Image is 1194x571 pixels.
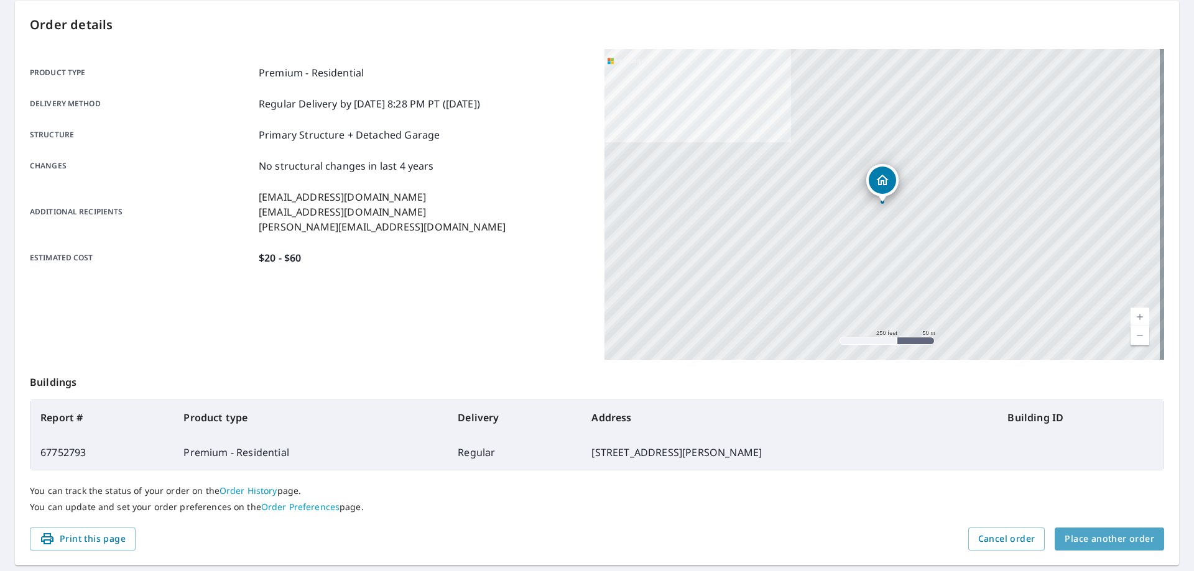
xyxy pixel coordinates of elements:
td: Regular [448,435,581,470]
p: [PERSON_NAME][EMAIL_ADDRESS][DOMAIN_NAME] [259,219,506,234]
th: Delivery [448,400,581,435]
p: Structure [30,127,254,142]
td: [STREET_ADDRESS][PERSON_NAME] [581,435,997,470]
p: Delivery method [30,96,254,111]
th: Building ID [997,400,1164,435]
td: Premium - Residential [174,435,448,470]
th: Address [581,400,997,435]
p: Premium - Residential [259,65,364,80]
p: You can update and set your order preferences on the page. [30,501,1164,513]
button: Cancel order [968,528,1045,550]
p: Regular Delivery by [DATE] 8:28 PM PT ([DATE]) [259,96,480,111]
span: Print this page [40,531,126,547]
p: [EMAIL_ADDRESS][DOMAIN_NAME] [259,204,506,219]
td: 67752793 [30,435,174,470]
p: No structural changes in last 4 years [259,158,434,173]
a: Current Level 17, Zoom Out [1131,326,1149,345]
div: Dropped pin, building 1, Residential property, 10863 SE Tyler Rd Happy Valley, OR 97086 [866,164,899,203]
a: Order Preferences [261,501,340,513]
p: [EMAIL_ADDRESS][DOMAIN_NAME] [259,190,506,204]
th: Product type [174,400,448,435]
p: Order details [30,16,1164,34]
p: Estimated cost [30,250,254,265]
p: Additional recipients [30,190,254,234]
p: Product type [30,65,254,80]
p: $20 - $60 [259,250,301,265]
span: Cancel order [978,531,1035,547]
p: You can track the status of your order on the page. [30,485,1164,496]
p: Changes [30,158,254,173]
span: Place another order [1065,531,1154,547]
p: Buildings [30,360,1164,400]
th: Report # [30,400,174,435]
button: Print this page [30,528,136,550]
a: Order History [220,485,277,496]
a: Current Level 17, Zoom In [1131,308,1149,326]
button: Place another order [1055,528,1164,550]
p: Primary Structure + Detached Garage [259,127,440,142]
